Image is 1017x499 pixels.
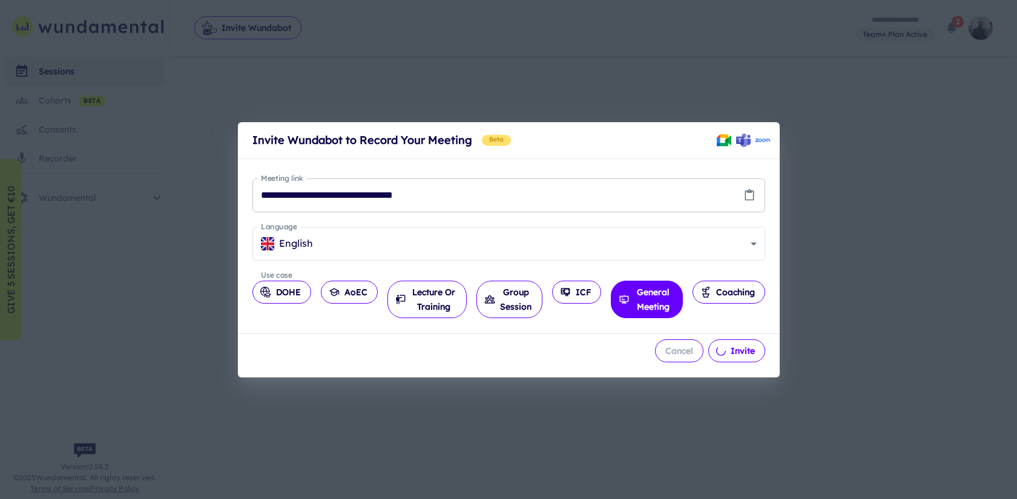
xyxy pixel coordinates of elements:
div: Invite Wundabot to Record Your Meeting [252,132,717,149]
span: Beta [484,135,509,145]
label: Use case [261,270,292,280]
label: Language [261,221,297,232]
button: Coaching [693,281,765,304]
button: Group Session [476,281,542,318]
button: Lecture or Training [387,281,467,318]
button: AoEC [321,281,378,304]
button: DOHE [252,281,311,304]
button: Paste from clipboard [740,186,759,204]
button: General Meeting [611,281,682,318]
img: GB [261,237,274,250]
label: Meeting link [261,173,303,183]
div: English [261,236,746,250]
button: ICF [552,281,601,304]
